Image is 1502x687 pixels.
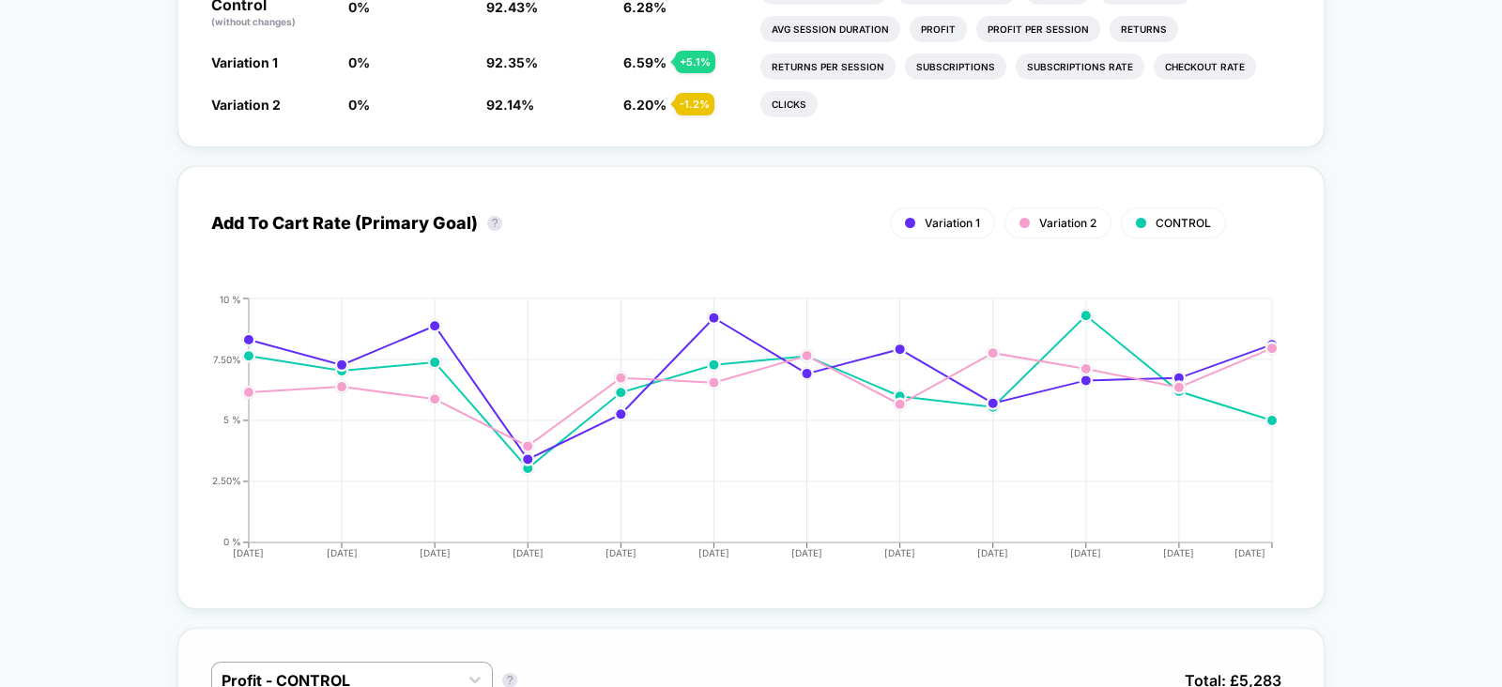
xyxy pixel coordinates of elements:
[1039,216,1096,230] span: Variation 2
[1110,16,1178,42] li: Returns
[513,547,544,558] tspan: [DATE]
[1016,53,1144,80] li: Subscriptions Rate
[487,216,502,231] button: ?
[884,547,915,558] tspan: [DATE]
[675,51,715,73] div: + 5.1 %
[1154,53,1256,80] li: Checkout Rate
[213,353,241,364] tspan: 7.50%
[1071,547,1102,558] tspan: [DATE]
[486,54,538,70] span: 92.35 %
[223,536,241,547] tspan: 0 %
[211,97,281,113] span: Variation 2
[233,547,264,558] tspan: [DATE]
[760,91,818,117] li: Clicks
[348,97,370,113] span: 0 %
[192,294,1272,575] div: ADD_TO_CART_RATE
[420,547,451,558] tspan: [DATE]
[976,16,1100,42] li: Profit Per Session
[698,547,729,558] tspan: [DATE]
[925,216,980,230] span: Variation 1
[605,547,636,558] tspan: [DATE]
[223,414,241,425] tspan: 5 %
[486,97,534,113] span: 92.14 %
[211,54,278,70] span: Variation 1
[623,97,667,113] span: 6.20 %
[675,93,714,115] div: - 1.2 %
[220,293,241,304] tspan: 10 %
[977,547,1008,558] tspan: [DATE]
[905,53,1006,80] li: Subscriptions
[212,475,241,486] tspan: 2.50%
[211,16,296,27] span: (without changes)
[910,16,967,42] li: Profit
[623,54,667,70] span: 6.59 %
[760,16,900,42] li: Avg Session Duration
[348,54,370,70] span: 0 %
[1164,547,1195,558] tspan: [DATE]
[760,53,896,80] li: Returns Per Session
[1235,547,1266,558] tspan: [DATE]
[326,547,357,558] tspan: [DATE]
[791,547,822,558] tspan: [DATE]
[1156,216,1211,230] span: CONTROL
